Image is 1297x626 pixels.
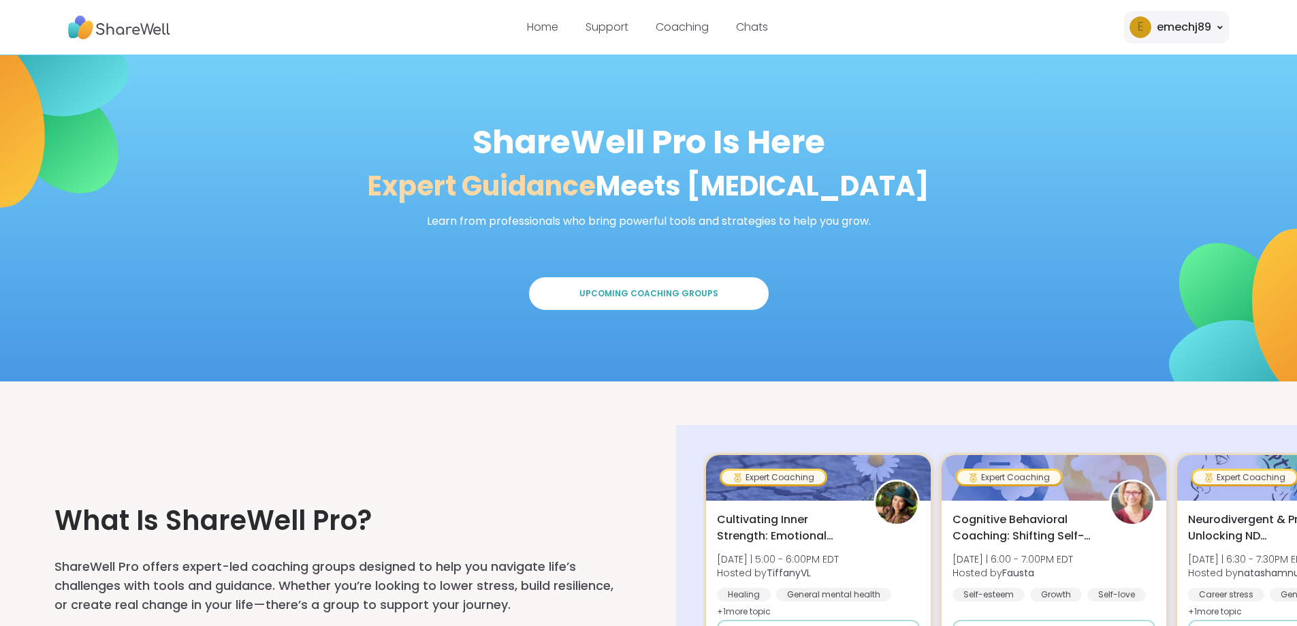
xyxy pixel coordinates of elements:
[717,588,771,601] div: Healing
[1138,18,1143,36] span: e
[717,566,839,580] span: Hosted by
[579,288,718,300] span: Upcoming Coaching Groups
[717,552,839,566] span: [DATE] | 5:00 - 6:00PM EDT
[54,500,622,541] h3: What Is ShareWell Pro?
[527,19,558,35] a: Home
[1087,588,1146,601] div: Self-love
[776,588,891,601] div: General mental health
[1157,19,1211,35] div: emechj89
[473,126,825,159] div: ShareWell Pro Is Here
[68,9,170,46] img: ShareWell Nav Logo
[1111,482,1153,524] img: Fausta
[876,482,918,524] img: TiffanyVL
[1002,566,1034,580] b: Fausta
[1193,471,1296,484] div: Expert Coaching
[722,471,825,484] div: Expert Coaching
[427,213,871,230] div: Learn from professionals who bring powerful tools and strategies to help you grow.
[736,19,768,35] a: Chats
[767,566,811,580] b: TiffanyVL
[54,557,622,614] p: ShareWell Pro offers expert-led coaching groups designed to help you navigate life’s challenges w...
[952,588,1025,601] div: Self-esteem
[368,166,929,206] div: Meets [MEDICAL_DATA]
[1188,588,1264,601] div: Career stress
[529,277,769,311] button: Upcoming Coaching Groups
[368,167,596,205] span: Expert Guidance
[656,19,709,35] a: Coaching
[952,512,1094,544] span: Cognitive Behavioral Coaching: Shifting Self-Talk
[717,512,859,544] span: Cultivating Inner Strength: Emotional Regulation
[1030,588,1082,601] div: Growth
[952,552,1073,566] span: [DATE] | 6:00 - 7:00PM EDT
[957,471,1061,484] div: Expert Coaching
[586,19,628,35] a: Support
[952,566,1073,580] span: Hosted by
